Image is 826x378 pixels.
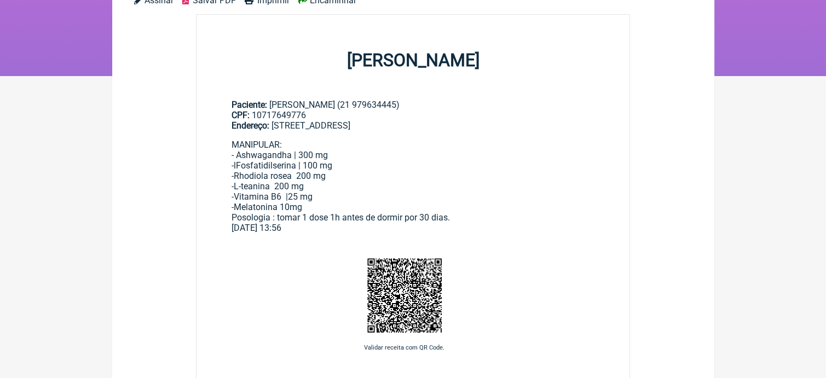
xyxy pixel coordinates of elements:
[232,223,595,233] div: [DATE] 13:56
[197,50,630,71] h1: [PERSON_NAME]
[232,110,595,120] div: 10717649776
[232,139,595,223] div: MANIPULAR: - Ashwagandha | 300 mg -lFosfatidilserina | 100 mg -Rhodiola rosea 200 mg -L-teanina 2...
[197,344,613,351] p: Validar receita com QR Code.
[232,120,595,131] div: [STREET_ADDRESS]
[232,110,250,120] span: CPF:
[232,100,267,110] span: Paciente:
[363,254,446,336] img: Uq1X53Unk4sAAAAASUVORK5CYII=
[232,100,595,131] div: [PERSON_NAME] (21 979634445)
[232,120,269,131] span: Endereço:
